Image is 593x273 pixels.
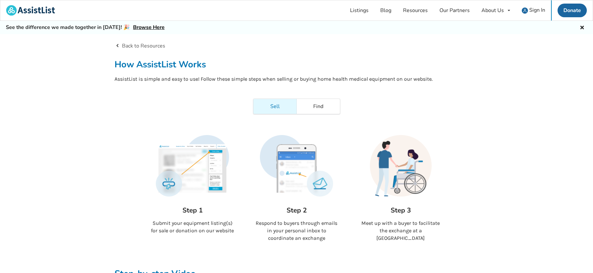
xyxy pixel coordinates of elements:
a: Back to Resources [115,42,165,49]
h3: Step 1 [141,206,245,214]
p: Respond to buyers through emails in your personal inbox to coordinate an exchange [255,220,338,242]
h5: See the difference we made together in [DATE]! 🎉 [6,24,165,31]
a: Resources [397,0,434,20]
img: how it works steps illustration [156,135,229,197]
p: AssistList is simple and easy to use! Follow these simple steps when selling or buying home healt... [115,75,478,83]
a: Browse Here [133,24,165,31]
a: Blog [374,0,397,20]
span: Sign In [529,7,545,14]
h3: Step 3 [349,206,453,214]
div: About Us [481,8,504,13]
a: Listings [344,0,374,20]
a: Our Partners [434,0,476,20]
img: how it works steps illustration [364,135,437,197]
a: Sell [253,99,297,114]
img: user icon [522,7,528,14]
h2: How AssistList Works [115,59,478,70]
p: Submit your equipment listing(s) for sale or donation on our website [151,220,234,235]
h3: Step 2 [245,206,349,214]
img: assistlist-logo [6,5,55,16]
img: how it works steps illustration [260,135,333,197]
a: user icon Sign In [516,0,551,20]
p: Meet up with a buyer to facilitate the exchange at a [GEOGRAPHIC_DATA] [359,220,442,242]
a: Find [297,99,340,114]
a: Donate [558,4,587,17]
